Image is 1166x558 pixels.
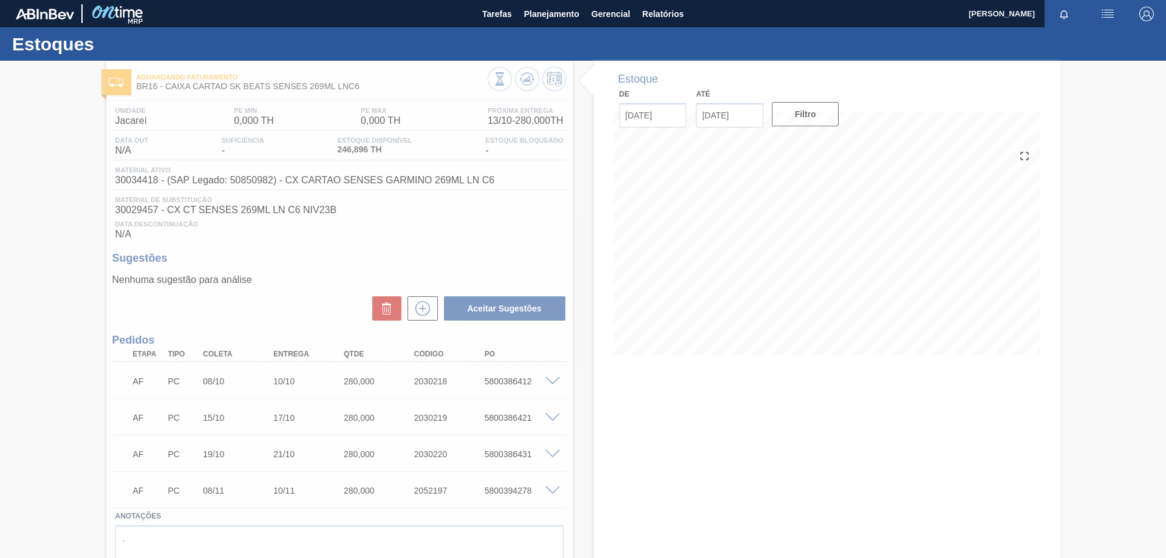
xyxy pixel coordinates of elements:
span: Gerencial [592,7,630,21]
img: Logout [1139,7,1154,21]
span: Tarefas [482,7,512,21]
button: Notificações [1045,5,1083,22]
h1: Estoques [12,37,228,51]
img: userActions [1100,7,1115,21]
span: Relatórios [643,7,684,21]
span: Planejamento [524,7,579,21]
img: TNhmsLtSVTkK8tSr43FrP2fwEKptu5GPRR3wAAAABJRU5ErkJggg== [16,9,74,19]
